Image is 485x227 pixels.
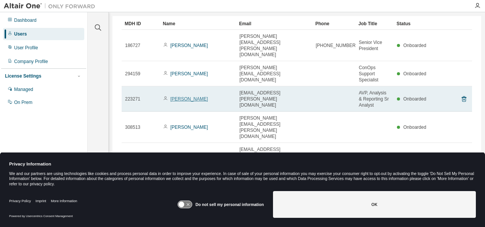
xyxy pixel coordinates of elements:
[239,65,309,83] span: [PERSON_NAME][EMAIL_ADDRESS][DOMAIN_NAME]
[14,86,33,92] div: Managed
[239,115,309,139] span: [PERSON_NAME][EMAIL_ADDRESS][PERSON_NAME][DOMAIN_NAME]
[239,90,309,108] span: [EMAIL_ADDRESS][PERSON_NAME][DOMAIN_NAME]
[125,42,140,49] span: 186727
[170,71,208,76] a: [PERSON_NAME]
[239,18,309,30] div: Email
[403,125,426,130] span: Onboarded
[239,146,309,165] span: [EMAIL_ADDRESS][PERSON_NAME][DOMAIN_NAME]
[14,45,38,51] div: User Profile
[316,42,357,49] span: [PHONE_NUMBER]
[358,18,390,30] div: Job Title
[14,99,32,105] div: On Prem
[14,58,48,65] div: Company Profile
[125,71,140,77] span: 294159
[125,124,140,130] span: 308513
[5,73,41,79] div: License Settings
[163,18,233,30] div: Name
[239,33,309,58] span: [PERSON_NAME][EMAIL_ADDRESS][PERSON_NAME][DOMAIN_NAME]
[14,31,27,37] div: Users
[170,43,208,48] a: [PERSON_NAME]
[359,65,390,83] span: ConOps Support Specialist
[125,18,157,30] div: MDH ID
[170,125,208,130] a: [PERSON_NAME]
[4,2,99,10] img: Altair One
[125,96,140,102] span: 223271
[170,96,208,102] a: [PERSON_NAME]
[403,43,426,48] span: Onboarded
[403,71,426,76] span: Onboarded
[397,18,429,30] div: Status
[14,17,37,23] div: Dashboard
[403,96,426,102] span: Onboarded
[359,39,390,52] span: Senior Vice President
[315,18,352,30] div: Phone
[359,90,390,108] span: AVP, Analysis & Reporting Sr Analyst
